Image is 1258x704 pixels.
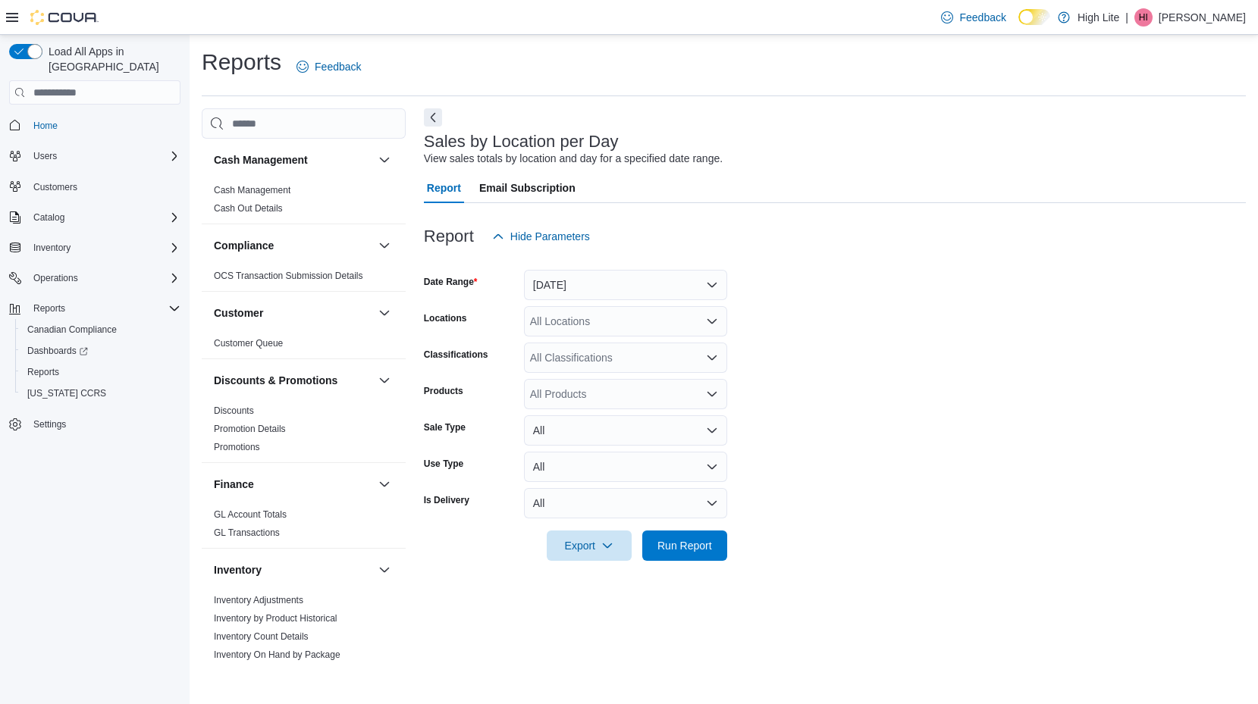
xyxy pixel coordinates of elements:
[27,269,180,287] span: Operations
[27,324,117,336] span: Canadian Compliance
[290,52,367,82] a: Feedback
[27,415,72,433] a: Settings
[524,415,727,446] button: All
[375,304,394,322] button: Customer
[21,363,180,381] span: Reports
[214,527,280,538] a: GL Transactions
[214,238,274,253] h3: Compliance
[202,505,406,548] div: Finance
[547,530,632,561] button: Export
[3,268,187,289] button: Operations
[27,239,180,257] span: Inventory
[214,152,372,167] button: Cash Management
[214,595,303,605] a: Inventory Adjustments
[214,238,372,253] button: Compliance
[42,44,180,74] span: Load All Apps in [GEOGRAPHIC_DATA]
[1159,8,1246,27] p: [PERSON_NAME]
[33,242,71,254] span: Inventory
[657,538,712,553] span: Run Report
[706,315,718,327] button: Open list of options
[21,363,65,381] a: Reports
[33,120,58,132] span: Home
[214,477,254,492] h3: Finance
[202,402,406,462] div: Discounts & Promotions
[33,211,64,224] span: Catalog
[214,305,372,321] button: Customer
[214,442,260,452] a: Promotions
[15,319,187,340] button: Canadian Compliance
[706,388,718,400] button: Open list of options
[375,151,394,169] button: Cash Management
[214,649,340,660] a: Inventory On Hand by Package
[30,10,99,25] img: Cova
[27,387,106,399] span: [US_STATE] CCRS
[375,371,394,390] button: Discounts & Promotions
[214,271,363,281] a: OCS Transaction Submission Details
[15,361,187,383] button: Reports
[479,173,576,203] span: Email Subscription
[427,173,461,203] span: Report
[375,475,394,493] button: Finance
[214,424,286,434] a: Promotion Details
[21,321,123,339] a: Canadian Compliance
[214,509,287,520] a: GL Account Totals
[524,452,727,482] button: All
[3,207,187,228] button: Catalog
[33,150,57,162] span: Users
[315,59,361,74] span: Feedback
[214,562,262,577] h3: Inventory
[27,177,180,196] span: Customers
[214,373,372,388] button: Discounts & Promotions
[33,302,65,314] span: Reports
[3,176,187,198] button: Customers
[524,270,727,300] button: [DATE]
[214,405,254,416] a: Discounts
[3,145,187,167] button: Users
[27,299,180,318] span: Reports
[214,185,290,196] a: Cash Management
[424,276,478,288] label: Date Range
[214,631,309,642] a: Inventory Count Details
[1139,8,1148,27] span: HI
[27,115,180,134] span: Home
[202,334,406,358] div: Customer
[424,133,619,151] h3: Sales by Location per Day
[27,147,63,165] button: Users
[424,349,488,361] label: Classifications
[486,221,596,252] button: Hide Parameters
[27,299,71,318] button: Reports
[214,338,283,349] a: Customer Queue
[375,561,394,579] button: Inventory
[21,384,180,402] span: Washington CCRS
[556,530,623,561] span: Export
[27,178,83,196] a: Customers
[375,236,394,255] button: Compliance
[15,383,187,404] button: [US_STATE] CCRS
[424,108,442,127] button: Next
[1125,8,1128,27] p: |
[27,117,64,135] a: Home
[3,298,187,319] button: Reports
[214,562,372,577] button: Inventory
[524,488,727,518] button: All
[424,312,467,324] label: Locations
[21,384,112,402] a: [US_STATE] CCRS
[935,2,1012,33] a: Feedback
[27,208,71,227] button: Catalog
[214,203,283,214] a: Cash Out Details
[33,272,78,284] span: Operations
[214,477,372,492] button: Finance
[202,181,406,224] div: Cash Management
[27,269,84,287] button: Operations
[33,181,77,193] span: Customers
[202,267,406,291] div: Compliance
[1018,9,1050,25] input: Dark Mode
[15,340,187,361] a: Dashboards
[214,613,337,624] a: Inventory by Product Historical
[21,321,180,339] span: Canadian Compliance
[424,421,466,433] label: Sale Type
[959,10,1005,25] span: Feedback
[424,458,463,470] label: Use Type
[9,108,180,474] nav: Complex example
[33,418,66,430] span: Settings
